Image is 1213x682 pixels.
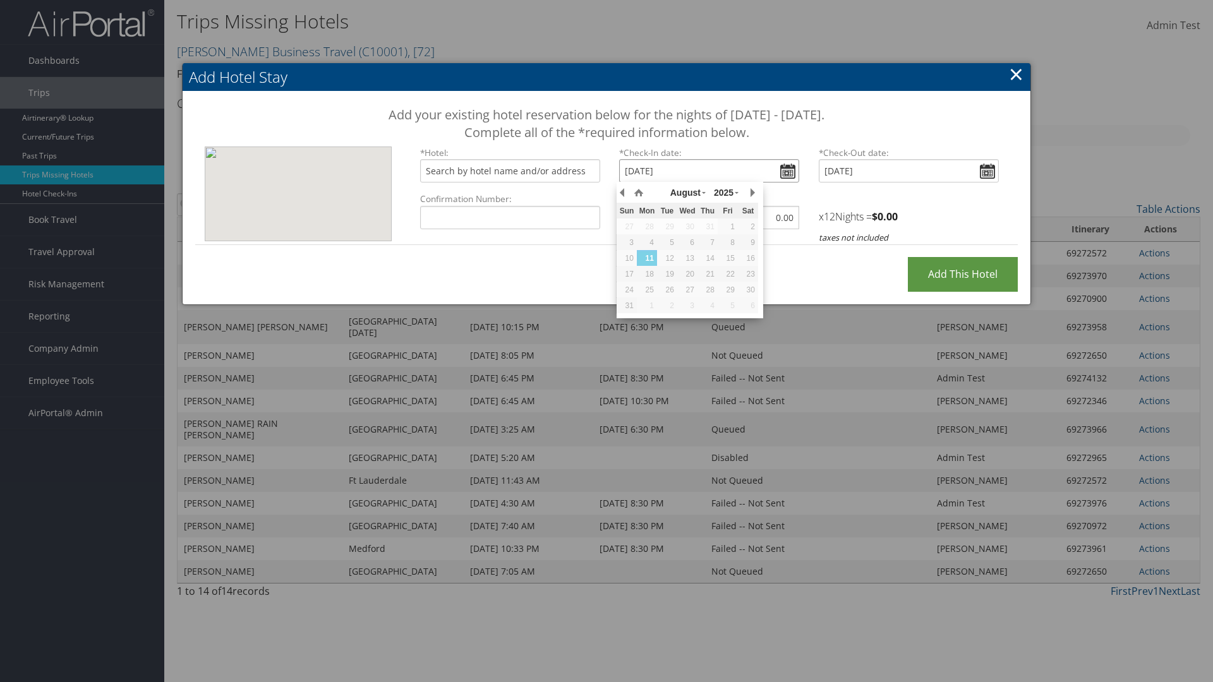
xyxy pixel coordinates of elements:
div: 5 [657,237,677,248]
div: 24 [617,284,637,296]
div: 2 [657,300,677,311]
h4: x Nights = [819,210,999,224]
div: 2 [738,221,758,232]
input: Add this Hotel [908,257,1018,292]
div: 20 [677,268,697,280]
div: 31 [617,300,637,311]
h3: Add your existing hotel reservation below for the nights of [DATE] - [DATE]. Complete all of the ... [239,106,974,141]
div: 26 [657,284,677,296]
input: Search by hotel name and/or address [420,159,600,182]
div: 6 [738,300,758,311]
div: 1 [637,300,657,311]
div: 22 [718,268,738,280]
div: 28 [637,221,657,232]
div: 30 [738,284,758,296]
label: Check-In date: [619,147,799,159]
div: 6 [677,237,697,248]
div: 30 [677,221,697,232]
th: Sun [617,203,637,218]
div: 27 [617,221,637,232]
th: Mon [637,203,657,218]
span: 0.00 [878,210,898,224]
div: 17 [617,268,637,280]
div: 12 [657,253,677,264]
a: × [1009,61,1023,87]
i: taxes not included [819,232,888,243]
span: August [670,188,701,198]
div: 16 [738,253,758,264]
div: 15 [718,253,738,264]
div: 10 [617,253,637,264]
div: 23 [738,268,758,280]
div: 18 [637,268,657,280]
div: 9 [738,237,758,248]
strong: $ [872,210,898,224]
span: 2025 [714,188,733,198]
div: 29 [718,284,738,296]
div: 29 [657,221,677,232]
div: 11 [637,253,657,264]
div: 28 [697,284,718,296]
div: 1 [718,221,738,232]
th: Wed [677,203,697,218]
label: *Hotel: [420,147,600,159]
th: Thu [697,203,718,218]
div: 4 [637,237,657,248]
label: Check-Out date: [819,147,999,159]
div: 3 [677,300,697,311]
div: 13 [677,253,697,264]
th: Tue [657,203,677,218]
div: 7 [697,237,718,248]
div: 21 [697,268,718,280]
th: Fri [718,203,738,218]
span: 12 [824,210,835,224]
div: 19 [657,268,677,280]
div: 31 [697,221,718,232]
h2: Add Hotel Stay [183,63,1030,91]
th: Sat [738,203,758,218]
div: 27 [677,284,697,296]
div: 25 [637,284,657,296]
div: 3 [617,237,637,248]
div: 8 [718,237,738,248]
div: 14 [697,253,718,264]
label: Confirmation Number: [420,193,600,205]
div: 4 [697,300,718,311]
div: 5 [718,300,738,311]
